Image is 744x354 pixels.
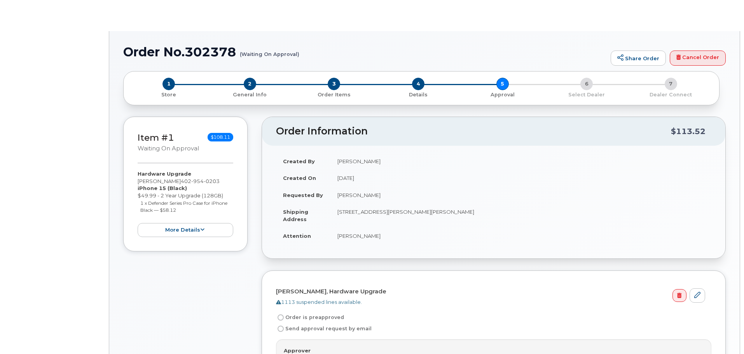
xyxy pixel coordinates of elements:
[208,133,233,141] span: $108.11
[376,90,461,98] a: 4 Details
[130,90,208,98] a: 1 Store
[328,78,340,90] span: 3
[330,169,711,187] td: [DATE]
[240,45,299,57] small: (Waiting On Approval)
[330,153,711,170] td: [PERSON_NAME]
[330,203,711,227] td: [STREET_ADDRESS][PERSON_NAME][PERSON_NAME]
[138,132,174,143] a: Item #1
[283,192,323,198] strong: Requested By
[140,200,227,213] small: 1 x Defender Series Pro Case for iPhone Black — $58.12
[611,51,666,66] a: Share Order
[292,90,376,98] a: 3 Order Items
[283,175,316,181] strong: Created On
[330,227,711,244] td: [PERSON_NAME]
[211,91,289,98] p: General Info
[191,178,204,184] span: 954
[379,91,458,98] p: Details
[133,91,205,98] p: Store
[276,288,705,295] h4: [PERSON_NAME], Hardware Upgrade
[283,233,311,239] strong: Attention
[278,314,284,321] input: Order is preapproved
[276,126,671,137] h2: Order Information
[412,78,424,90] span: 4
[123,45,607,59] h1: Order No.302378
[138,223,233,237] button: more details
[138,171,191,177] strong: Hardware Upgrade
[138,145,199,152] small: Waiting On Approval
[244,78,256,90] span: 2
[138,170,233,237] div: [PERSON_NAME] $49.99 - 2 Year Upgrade (128GB)
[278,326,284,332] input: Send approval request by email
[204,178,220,184] span: 0203
[181,178,220,184] span: 402
[138,185,187,191] strong: iPhone 15 (Black)
[671,124,706,139] div: $113.52
[208,90,292,98] a: 2 General Info
[330,187,711,204] td: [PERSON_NAME]
[276,324,372,333] label: Send approval request by email
[276,298,705,306] div: 1113 suspended lines available.
[283,158,315,164] strong: Created By
[295,91,373,98] p: Order Items
[283,209,308,222] strong: Shipping Address
[670,51,726,66] a: Cancel Order
[162,78,175,90] span: 1
[276,313,344,322] label: Order is preapproved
